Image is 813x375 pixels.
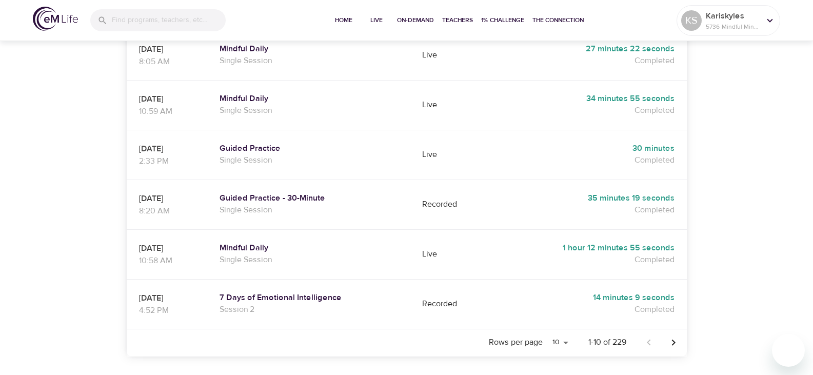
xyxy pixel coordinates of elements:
td: Live [414,30,486,80]
p: [DATE] [139,192,195,205]
h5: 34 minutes 55 seconds [499,93,674,104]
p: Completed [499,104,674,116]
h5: 27 minutes 22 seconds [499,44,674,54]
a: Mindful Daily [220,243,402,253]
p: Completed [499,303,674,315]
a: Guided Practice - 30-Minute [220,193,402,204]
span: Teachers [442,15,473,26]
p: Single Session [220,253,402,266]
p: Completed [499,154,674,166]
p: 8:20 AM [139,205,195,217]
span: Live [364,15,389,26]
span: The Connection [532,15,584,26]
p: 8:05 AM [139,55,195,68]
h5: 14 minutes 9 seconds [499,292,674,303]
div: KS [681,10,702,31]
p: Single Session [220,154,402,166]
h5: 1 hour 12 minutes 55 seconds [499,243,674,253]
a: Mindful Daily [220,44,402,54]
td: Live [414,130,486,180]
p: 5736 Mindful Minutes [706,22,760,31]
p: 10:59 AM [139,105,195,117]
p: [DATE] [139,43,195,55]
h5: 30 minutes [499,143,674,154]
p: Single Session [220,204,402,216]
td: Recorded [414,279,486,329]
span: 1% Challenge [481,15,524,26]
h5: 35 minutes 19 seconds [499,193,674,204]
p: 10:58 AM [139,254,195,267]
p: Rows per page [489,337,543,348]
p: Completed [499,54,674,67]
iframe: Button to launch messaging window [772,334,805,367]
button: Next page [661,330,686,355]
p: [DATE] [139,93,195,105]
p: [DATE] [139,292,195,304]
td: Live [414,229,486,279]
p: Completed [499,204,674,216]
p: Session 2 [220,303,402,315]
a: 7 Days of Emotional Intelligence [220,292,402,303]
p: [DATE] [139,242,195,254]
a: Mindful Daily [220,93,402,104]
span: On-Demand [397,15,434,26]
a: Guided Practice [220,143,402,154]
p: Kariskyles [706,10,760,22]
p: Single Session [220,54,402,67]
p: 4:52 PM [139,304,195,317]
img: logo [33,7,78,31]
select: Rows per page [547,335,572,350]
p: Single Session [220,104,402,116]
td: Live [414,80,486,130]
td: Recorded [414,180,486,229]
p: [DATE] [139,143,195,155]
p: 1-10 of 229 [588,337,626,348]
input: Find programs, teachers, etc... [112,9,226,31]
p: 2:33 PM [139,155,195,167]
span: Home [331,15,356,26]
p: Completed [499,253,674,266]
